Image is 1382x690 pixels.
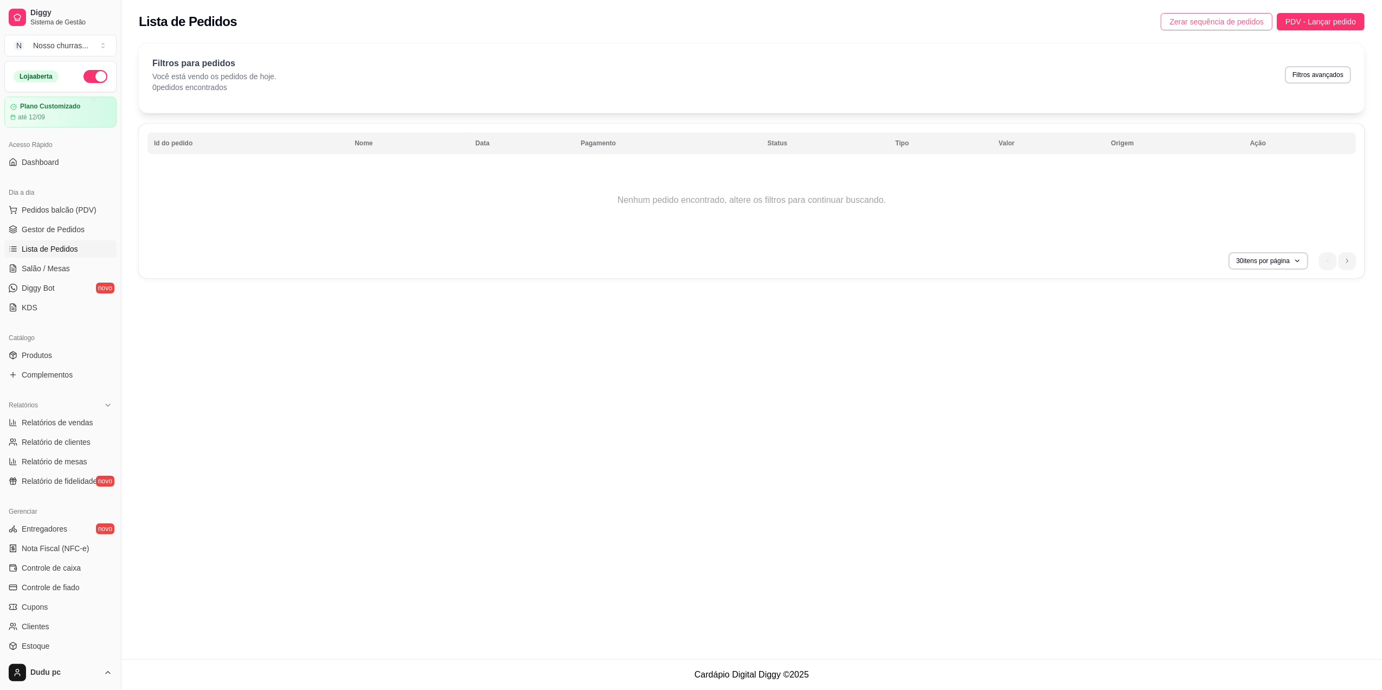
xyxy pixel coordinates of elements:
[4,35,117,56] button: Select a team
[4,347,117,364] a: Produtos
[22,641,49,651] span: Estoque
[22,157,59,168] span: Dashboard
[22,283,55,293] span: Diggy Bot
[22,224,85,235] span: Gestor de Pedidos
[22,205,97,215] span: Pedidos balcão (PDV)
[469,132,574,154] th: Data
[4,660,117,686] button: Dudu pc
[4,154,117,171] a: Dashboard
[147,132,348,154] th: Id do pedido
[4,184,117,201] div: Dia a dia
[1285,66,1351,84] button: Filtros avançados
[4,598,117,616] a: Cupons
[22,302,37,313] span: KDS
[574,132,761,154] th: Pagamento
[4,433,117,451] a: Relatório de clientes
[4,260,117,277] a: Salão / Mesas
[14,71,59,82] div: Loja aberta
[22,417,93,428] span: Relatórios de vendas
[22,621,49,632] span: Clientes
[22,369,73,380] span: Complementos
[889,132,992,154] th: Tipo
[4,201,117,219] button: Pedidos balcão (PDV)
[4,97,117,127] a: Plano Customizadoaté 12/09
[22,437,91,448] span: Relatório de clientes
[22,456,87,467] span: Relatório de mesas
[4,472,117,490] a: Relatório de fidelidadenovo
[152,57,277,70] p: Filtros para pedidos
[22,543,89,554] span: Nota Fiscal (NFC-e)
[4,618,117,635] a: Clientes
[30,18,112,27] span: Sistema de Gestão
[1277,13,1365,30] button: PDV - Lançar pedido
[4,329,117,347] div: Catálogo
[992,132,1104,154] th: Valor
[22,602,48,612] span: Cupons
[1161,13,1272,30] button: Zerar sequência de pedidos
[22,263,70,274] span: Salão / Mesas
[4,559,117,577] a: Controle de caixa
[4,299,117,316] a: KDS
[22,350,52,361] span: Produtos
[4,637,117,655] a: Estoque
[4,579,117,596] a: Controle de fiado
[20,103,80,111] article: Plano Customizado
[1169,16,1264,28] span: Zerar sequência de pedidos
[4,221,117,238] a: Gestor de Pedidos
[1104,132,1243,154] th: Origem
[1229,252,1308,270] button: 30itens por página
[14,40,24,51] span: N
[4,503,117,520] div: Gerenciar
[30,668,99,678] span: Dudu pc
[22,476,97,487] span: Relatório de fidelidade
[22,244,78,254] span: Lista de Pedidos
[18,113,45,122] article: até 12/09
[4,279,117,297] a: Diggy Botnovo
[152,82,277,93] p: 0 pedidos encontrados
[4,414,117,431] a: Relatórios de vendas
[1314,247,1361,275] nav: pagination navigation
[1285,16,1356,28] span: PDV - Lançar pedido
[139,13,237,30] h2: Lista de Pedidos
[761,132,889,154] th: Status
[152,71,277,82] p: Você está vendo os pedidos de hoje.
[4,540,117,557] a: Nota Fiscal (NFC-e)
[1244,132,1356,154] th: Ação
[22,582,80,593] span: Controle de fiado
[4,366,117,384] a: Complementos
[1339,252,1356,270] li: next page button
[348,132,469,154] th: Nome
[4,136,117,154] div: Acesso Rápido
[9,401,38,410] span: Relatórios
[4,4,117,30] a: DiggySistema de Gestão
[33,40,88,51] div: Nosso churras ...
[22,563,81,573] span: Controle de caixa
[147,157,1356,244] td: Nenhum pedido encontrado, altere os filtros para continuar buscando.
[121,659,1382,690] footer: Cardápio Digital Diggy © 2025
[4,453,117,470] a: Relatório de mesas
[4,520,117,538] a: Entregadoresnovo
[83,70,107,83] button: Alterar Status
[30,8,112,18] span: Diggy
[22,523,67,534] span: Entregadores
[4,240,117,258] a: Lista de Pedidos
